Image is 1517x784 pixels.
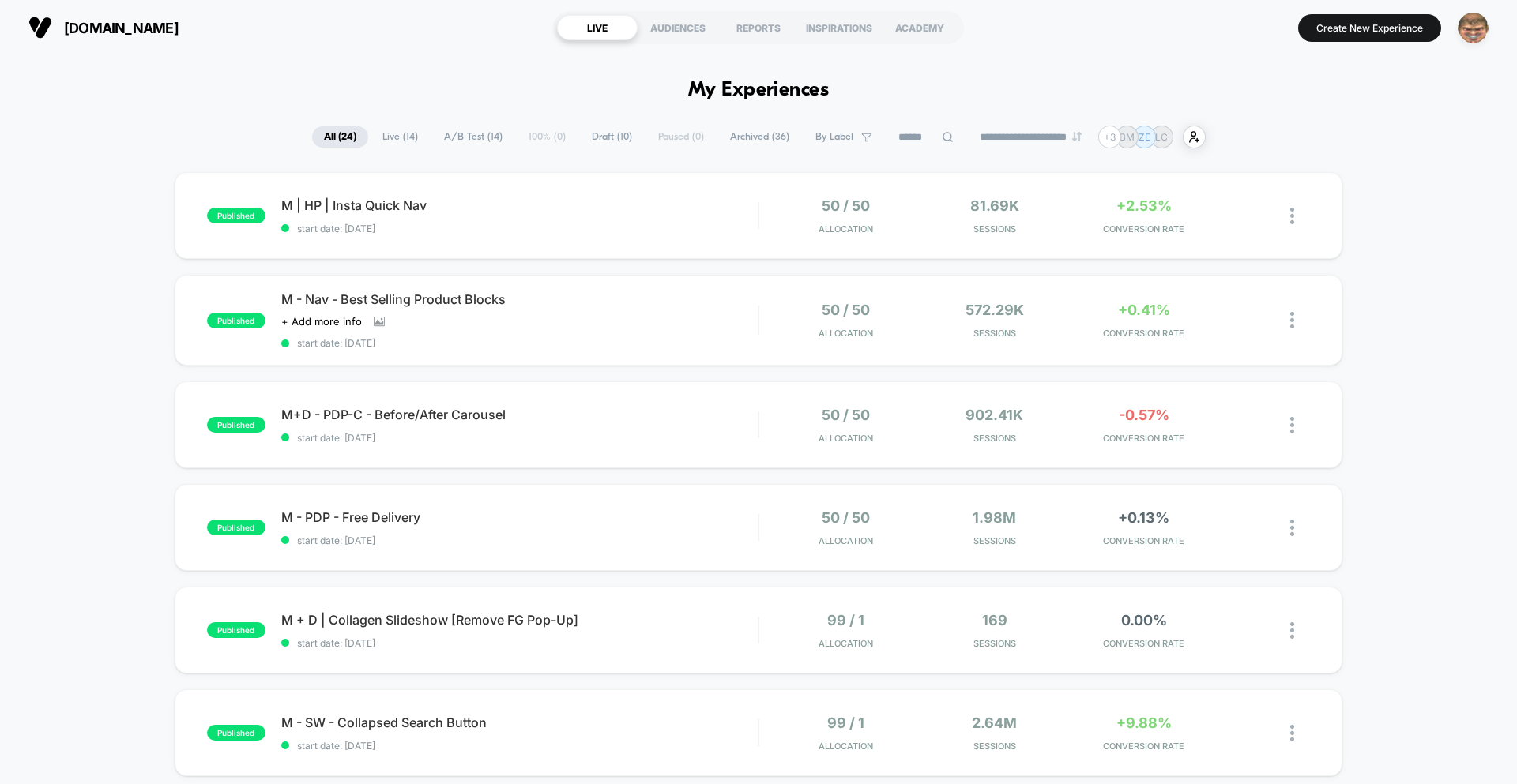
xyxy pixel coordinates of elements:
[28,16,52,39] img: Visually logo
[799,15,879,40] div: INSPIRATIONS
[207,520,265,535] span: published
[924,328,1066,339] span: Sessions
[557,15,638,40] div: LIVE
[1072,132,1082,141] img: end
[281,637,758,649] span: start date: [DATE]
[1290,208,1294,224] img: close
[924,535,1066,546] span: Sessions
[688,79,830,102] h1: My Experiences
[924,223,1066,234] span: Sessions
[1116,197,1172,214] span: +2.53%
[819,223,873,234] span: Allocation
[281,509,758,525] span: M - PDP - Free Delivery
[822,509,870,526] span: 50 / 50
[1290,312,1294,328] img: close
[819,741,873,752] span: Allocation
[819,638,873,649] span: Allocation
[924,638,1066,649] span: Sessions
[207,725,265,741] span: published
[1073,223,1214,234] span: CONVERSION RATE
[1073,638,1214,649] span: CONVERSION RATE
[822,197,870,214] span: 50 / 50
[281,535,758,546] span: start date: [DATE]
[207,208,265,223] span: published
[281,715,758,730] span: M - SW - Collapsed Search Button
[638,15,718,40] div: AUDIENCES
[1119,407,1169,423] span: -0.57%
[281,740,758,752] span: start date: [DATE]
[827,612,864,628] span: 99 / 1
[281,291,758,307] span: M - Nav - Best Selling Product Blocks
[924,433,1066,444] span: Sessions
[281,432,758,444] span: start date: [DATE]
[1118,302,1170,318] span: +0.41%
[1073,433,1214,444] span: CONVERSION RATE
[966,302,1024,318] span: 572.29k
[207,622,265,638] span: published
[281,337,758,349] span: start date: [DATE]
[281,315,362,328] span: + Add more info
[281,612,758,628] span: M + D | Collagen Slideshow [Remove FG Pop-Up]
[1458,13,1489,43] img: ppic
[1290,520,1294,536] img: close
[879,15,960,40] div: ACADEMY
[207,313,265,328] span: published
[718,15,799,40] div: REPORTS
[1116,715,1172,731] span: +9.88%
[970,197,1019,214] span: 81.69k
[1290,725,1294,741] img: close
[966,407,1023,423] span: 902.41k
[1120,131,1135,143] p: BM
[24,15,183,40] button: [DOMAIN_NAME]
[281,197,758,213] span: M | HP | Insta Quick Nav
[819,535,873,546] span: Allocation
[1290,622,1294,639] img: close
[312,126,368,148] span: All ( 24 )
[982,612,1007,628] span: 169
[822,407,870,423] span: 50 / 50
[924,741,1066,752] span: Sessions
[1073,741,1214,752] span: CONVERSION RATE
[1139,131,1150,143] p: ZE
[281,407,758,422] span: M+D - PDP-C - Before/After Carousel
[64,20,179,36] span: [DOMAIN_NAME]
[718,126,801,148] span: Archived ( 36 )
[207,417,265,433] span: published
[822,302,870,318] span: 50 / 50
[819,433,873,444] span: Allocation
[815,131,853,143] span: By Label
[580,126,644,148] span: Draft ( 10 )
[819,328,873,339] span: Allocation
[972,715,1017,731] span: 2.64M
[1073,535,1214,546] span: CONVERSION RATE
[1290,417,1294,433] img: close
[827,715,864,731] span: 99 / 1
[973,509,1016,526] span: 1.98M
[1298,14,1441,42] button: Create New Experience
[1155,131,1168,143] p: LC
[1453,12,1493,44] button: ppic
[1121,612,1167,628] span: 0.00%
[432,126,514,148] span: A/B Test ( 14 )
[281,223,758,234] span: start date: [DATE]
[1118,509,1169,526] span: +0.13%
[1073,328,1214,339] span: CONVERSION RATE
[1098,126,1121,148] div: + 3
[371,126,430,148] span: Live ( 14 )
